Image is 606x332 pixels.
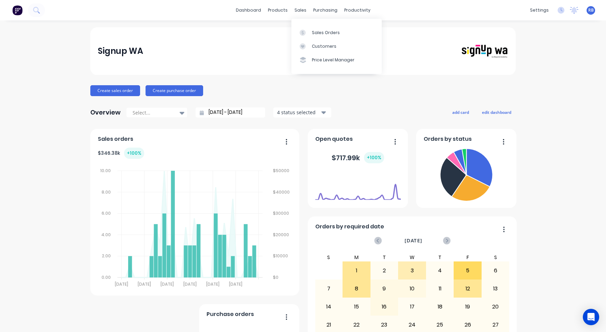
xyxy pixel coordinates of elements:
button: add card [448,108,473,117]
tspan: $50000 [273,168,290,173]
div: productivity [341,5,374,15]
div: + 100 % [124,148,144,159]
div: T [370,253,398,261]
div: Sales Orders [312,30,340,36]
div: Price Level Manager [312,57,354,63]
div: 10 [398,280,426,297]
button: edit dashboard [478,108,516,117]
div: 4 [426,262,454,279]
div: + 100 % [364,152,384,163]
div: 6 [482,262,509,279]
a: Price Level Manager [291,53,382,67]
div: 3 [398,262,426,279]
span: [DATE] [405,237,422,244]
tspan: 0.00 [101,274,110,280]
div: $ 346.38k [98,148,144,159]
span: Open quotes [315,135,353,143]
div: 14 [315,298,343,315]
div: 1 [343,262,370,279]
tspan: [DATE] [115,281,128,287]
div: 15 [343,298,370,315]
div: T [426,253,454,261]
span: Purchase orders [207,310,254,318]
div: products [264,5,291,15]
tspan: $40000 [273,189,290,195]
button: 4 status selected [273,107,331,118]
div: W [398,253,426,261]
tspan: [DATE] [161,281,174,287]
tspan: 6.00 [101,210,110,216]
div: M [343,253,370,261]
span: RB [588,7,594,13]
div: 12 [454,280,481,297]
span: Orders by status [424,135,472,143]
div: 18 [426,298,454,315]
div: Customers [312,43,336,49]
div: purchasing [310,5,341,15]
div: 9 [371,280,398,297]
a: Customers [291,40,382,53]
div: 13 [482,280,509,297]
img: Signup WA [460,44,508,59]
div: settings [527,5,552,15]
div: Overview [90,106,121,119]
tspan: 8.00 [101,189,110,195]
div: 17 [398,298,426,315]
div: S [315,253,343,261]
tspan: $0 [273,274,279,280]
tspan: $20000 [273,232,289,238]
a: dashboard [232,5,264,15]
a: Sales Orders [291,26,382,39]
tspan: [DATE] [183,281,197,287]
div: F [454,253,482,261]
div: Open Intercom Messenger [583,309,599,325]
tspan: $30000 [273,210,289,216]
div: 5 [454,262,481,279]
div: 7 [315,280,343,297]
div: 20 [482,298,509,315]
tspan: 2.00 [102,253,110,259]
div: $ 717.99k [332,152,384,163]
div: 19 [454,298,481,315]
tspan: 10.00 [100,168,110,173]
tspan: [DATE] [206,281,219,287]
button: Create sales order [90,85,140,96]
tspan: [DATE] [229,281,242,287]
div: 4 status selected [277,109,320,116]
button: Create purchase order [146,85,203,96]
div: 8 [343,280,370,297]
tspan: [DATE] [138,281,151,287]
img: Factory [12,5,22,15]
div: Signup WA [98,44,143,58]
div: 16 [371,298,398,315]
div: 11 [426,280,454,297]
div: sales [291,5,310,15]
div: 2 [371,262,398,279]
tspan: $10000 [273,253,288,259]
span: Sales orders [98,135,133,143]
tspan: 4.00 [101,232,110,238]
div: S [482,253,510,261]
